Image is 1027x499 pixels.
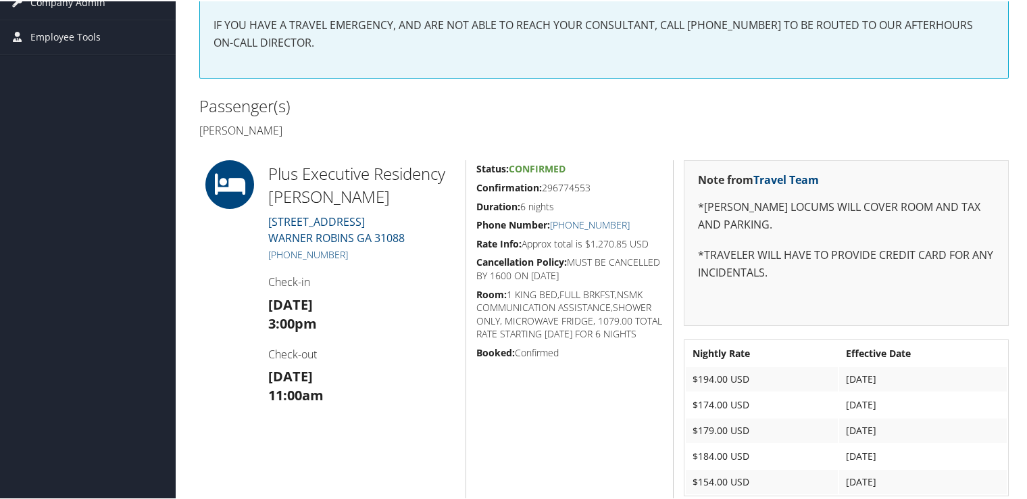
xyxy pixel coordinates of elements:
[199,93,594,116] h2: Passenger(s)
[268,161,455,206] h2: Plus Executive Residency [PERSON_NAME]
[686,417,838,442] td: $179.00 USD
[476,199,520,212] strong: Duration:
[698,171,819,186] strong: Note from
[686,469,838,493] td: $154.00 USD
[686,366,838,390] td: $194.00 USD
[476,180,542,193] strong: Confirmation:
[476,236,663,249] h5: Approx total is $1,270.85 USD
[214,16,995,50] p: IF YOU HAVE A TRAVEL EMERGENCY, AND ARE NOT ABLE TO REACH YOUR CONSULTANT, CALL [PHONE_NUMBER] TO...
[476,254,663,281] h5: MUST BE CANCELLED BY 1600 ON [DATE]
[509,161,566,174] span: Confirmed
[839,443,1007,467] td: [DATE]
[686,391,838,416] td: $174.00 USD
[268,213,405,244] a: [STREET_ADDRESS]WARNER ROBINS GA 31088
[698,245,995,280] p: *TRAVELER WILL HAVE TO PROVIDE CREDIT CARD FOR ANY INCIDENTALS.
[476,345,663,358] h5: Confirmed
[268,294,313,312] strong: [DATE]
[476,287,663,339] h5: 1 KING BED,FULL BRKFST,NSMK COMMUNICATION ASSISTANCE,SHOWER ONLY, MICROWAVE FRIDGE, 1079.00 TOTAL...
[476,345,515,358] strong: Booked:
[476,199,663,212] h5: 6 nights
[199,122,594,137] h4: [PERSON_NAME]
[839,417,1007,442] td: [DATE]
[268,273,455,288] h4: Check-in
[268,346,455,360] h4: Check-out
[268,313,317,331] strong: 3:00pm
[30,19,101,53] span: Employee Tools
[839,366,1007,390] td: [DATE]
[476,161,509,174] strong: Status:
[686,443,838,467] td: $184.00 USD
[550,217,630,230] a: [PHONE_NUMBER]
[839,340,1007,364] th: Effective Date
[268,366,313,384] strong: [DATE]
[476,180,663,193] h5: 296774553
[268,385,324,403] strong: 11:00am
[268,247,348,260] a: [PHONE_NUMBER]
[686,340,838,364] th: Nightly Rate
[476,236,522,249] strong: Rate Info:
[753,171,819,186] a: Travel Team
[698,197,995,232] p: *[PERSON_NAME] LOCUMS WILL COVER ROOM AND TAX AND PARKING.
[476,254,567,267] strong: Cancellation Policy:
[839,391,1007,416] td: [DATE]
[839,469,1007,493] td: [DATE]
[476,287,507,300] strong: Room:
[476,217,550,230] strong: Phone Number:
